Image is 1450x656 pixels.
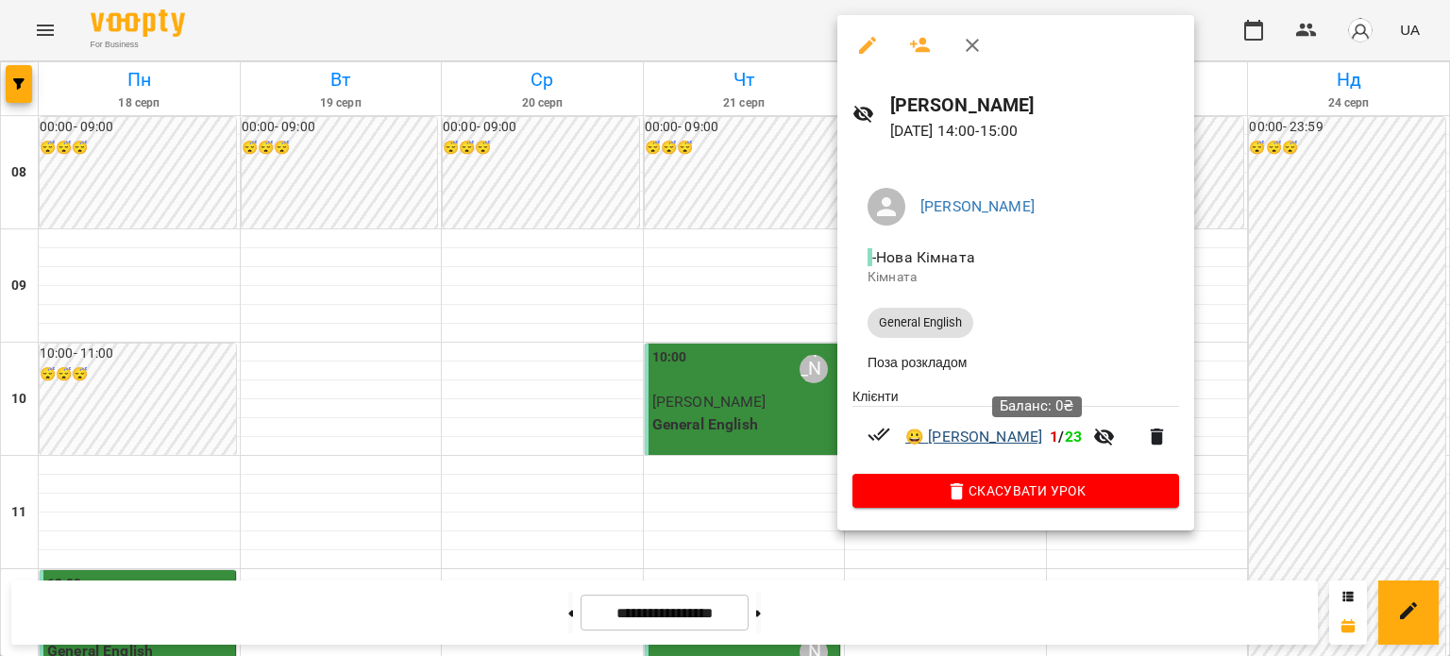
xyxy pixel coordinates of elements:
span: 23 [1065,428,1082,446]
p: Кімната [868,268,1164,287]
span: Скасувати Урок [868,479,1164,502]
a: [PERSON_NAME] [920,197,1035,215]
button: Скасувати Урок [852,474,1179,508]
span: 1 [1050,428,1058,446]
h6: [PERSON_NAME] [890,91,1180,120]
b: / [1050,428,1082,446]
span: - Нова Кімната [868,248,979,266]
svg: Візит сплачено [868,423,890,446]
ul: Клієнти [852,387,1179,475]
a: 😀 [PERSON_NAME] [905,426,1042,448]
span: General English [868,314,973,331]
li: Поза розкладом [852,345,1179,379]
span: Баланс: 0₴ [1000,397,1074,414]
p: [DATE] 14:00 - 15:00 [890,120,1180,143]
